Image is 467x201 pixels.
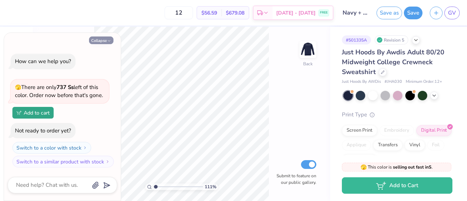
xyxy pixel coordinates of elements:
[320,10,328,15] span: FREE
[342,79,381,85] span: Just Hoods By AWDis
[15,84,21,91] span: 🫣
[105,159,110,164] img: Switch to a similar product with stock
[360,164,433,170] span: This color is .
[273,173,316,186] label: Submit to feature on our public gallery.
[377,7,402,19] button: Save as
[393,164,432,170] strong: selling out fast in S
[301,42,315,57] img: Back
[375,35,408,45] div: Revision 5
[342,177,452,194] button: Add to Cart
[83,146,87,150] img: Switch to a color with stock
[427,140,444,151] div: Foil
[385,79,402,85] span: # JHA030
[373,140,402,151] div: Transfers
[342,125,377,136] div: Screen Print
[15,84,103,99] span: There are only left of this color. Order now before that's gone.
[201,9,217,17] span: $56.59
[57,84,74,91] strong: 737 Ss
[444,7,460,19] a: GV
[342,48,444,76] span: Just Hoods By Awdis Adult 80/20 Midweight College Crewneck Sweatshirt
[405,140,425,151] div: Vinyl
[12,156,114,167] button: Switch to a similar product with stock
[360,164,367,171] span: 🫣
[406,79,442,85] span: Minimum Order: 12 +
[15,127,71,134] div: Not ready to order yet?
[342,35,371,45] div: # 501335A
[342,154,377,165] div: Rhinestones
[303,61,313,67] div: Back
[12,142,91,154] button: Switch to a color with stock
[205,183,216,190] span: 111 %
[342,111,452,119] div: Print Type
[337,5,373,20] input: Untitled Design
[404,7,422,19] button: Save
[416,125,452,136] div: Digital Print
[276,9,316,17] span: [DATE] - [DATE]
[15,58,71,65] div: How can we help you?
[342,140,371,151] div: Applique
[12,107,54,119] button: Add to cart
[448,9,456,17] span: GV
[226,9,244,17] span: $679.08
[379,125,414,136] div: Embroidery
[16,111,22,115] img: Add to cart
[165,6,193,19] input: – –
[89,36,113,44] button: Collapse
